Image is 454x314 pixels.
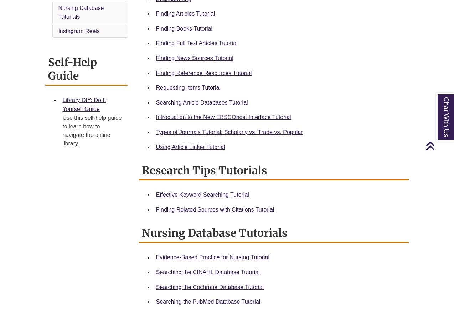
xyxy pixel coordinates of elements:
div: Use this self-help guide to learn how to navigate the online library. [62,114,122,148]
a: Instagram Reels [58,28,100,34]
a: Searching Article Databases Tutorial [156,100,248,106]
a: Finding Books Tutorial [156,26,212,32]
a: Finding Related Sources with Citations Tutorial [156,207,274,213]
a: Library DIY: Do It Yourself Guide [62,97,106,112]
a: Requesting Items Tutorial [156,85,221,91]
a: Using Article Linker Tutorial [156,144,225,150]
a: Evidence-Based Practice for Nursing Tutorial [156,254,269,260]
a: Nursing Database Tutorials [58,5,104,20]
a: Back to Top [425,141,452,150]
a: Finding Reference Resources Tutorial [156,70,252,76]
h2: Nursing Database Tutorials [139,224,409,243]
a: Finding Articles Tutorial [156,11,215,17]
h2: Self-Help Guide [45,53,127,86]
a: Searching the CINAHL Database Tutorial [156,269,260,275]
h2: Research Tips Tutorials [139,161,409,180]
a: Searching the PubMed Database Tutorial [156,299,260,305]
a: Introduction to the New EBSCOhost Interface Tutorial [156,114,291,120]
a: Effective Keyword Searching Tutorial [156,192,249,198]
a: Searching the Cochrane Database Tutorial [156,284,264,290]
a: Finding News Sources Tutorial [156,55,233,61]
a: Finding Full Text Articles Tutorial [156,40,238,46]
a: Types of Journals Tutorial: Scholarly vs. Trade vs. Popular [156,129,303,135]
